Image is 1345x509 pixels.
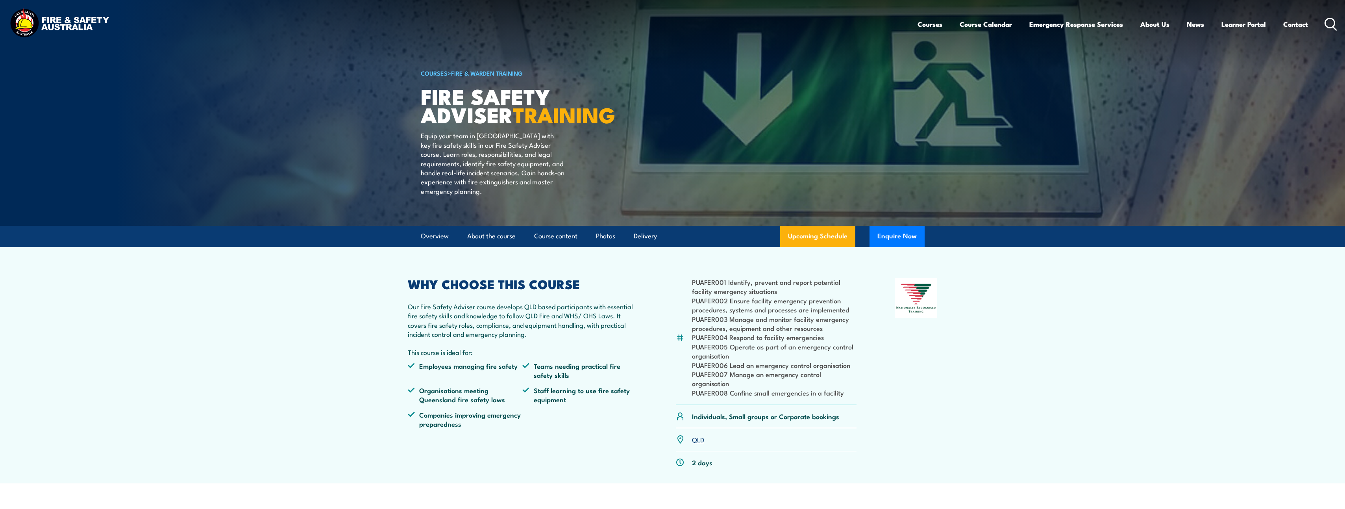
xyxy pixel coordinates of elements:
a: About the course [467,226,516,247]
li: PUAFER004 Respond to facility emergencies [692,333,857,342]
a: QLD [692,435,704,444]
a: Overview [421,226,449,247]
a: Course content [534,226,577,247]
p: Our Fire Safety Adviser course develops QLD based participants with essential fire safety skills ... [408,302,638,339]
p: 2 days [692,458,712,467]
img: Nationally Recognised Training logo. [895,278,938,318]
a: Emergency Response Services [1029,14,1123,35]
a: Upcoming Schedule [780,226,855,247]
p: Equip your team in [GEOGRAPHIC_DATA] with key fire safety skills in our Fire Safety Adviser cours... [421,131,564,195]
a: News [1187,14,1204,35]
li: Companies improving emergency preparedness [408,410,523,429]
a: Learner Portal [1221,14,1266,35]
h6: > [421,68,615,78]
a: About Us [1140,14,1169,35]
strong: TRAINING [513,98,615,130]
li: PUAFER001 Identify, prevent and report potential facility emergency situations [692,277,857,296]
h1: FIRE SAFETY ADVISER [421,87,615,123]
li: PUAFER003 Manage and monitor facility emergency procedures, equipment and other resources [692,314,857,333]
li: PUAFER002 Ensure facility emergency prevention procedures, systems and processes are implemented [692,296,857,314]
button: Enquire Now [870,226,925,247]
li: Employees managing fire safety [408,361,523,380]
a: Course Calendar [960,14,1012,35]
li: Teams needing practical fire safety skills [522,361,637,380]
h2: WHY CHOOSE THIS COURSE [408,278,638,289]
p: Individuals, Small groups or Corporate bookings [692,412,839,421]
li: PUAFER005 Operate as part of an emergency control organisation [692,342,857,360]
a: Contact [1283,14,1308,35]
a: Photos [596,226,615,247]
li: PUAFER006 Lead an emergency control organisation [692,360,857,370]
a: Delivery [634,226,657,247]
li: PUAFER007 Manage an emergency control organisation [692,370,857,388]
li: Organisations meeting Queensland fire safety laws [408,386,523,404]
li: PUAFER008 Confine small emergencies in a facility [692,388,857,397]
a: COURSES [421,69,448,77]
li: Staff learning to use fire safety equipment [522,386,637,404]
a: Courses [918,14,942,35]
a: Fire & Warden Training [451,69,523,77]
p: This course is ideal for: [408,347,638,357]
